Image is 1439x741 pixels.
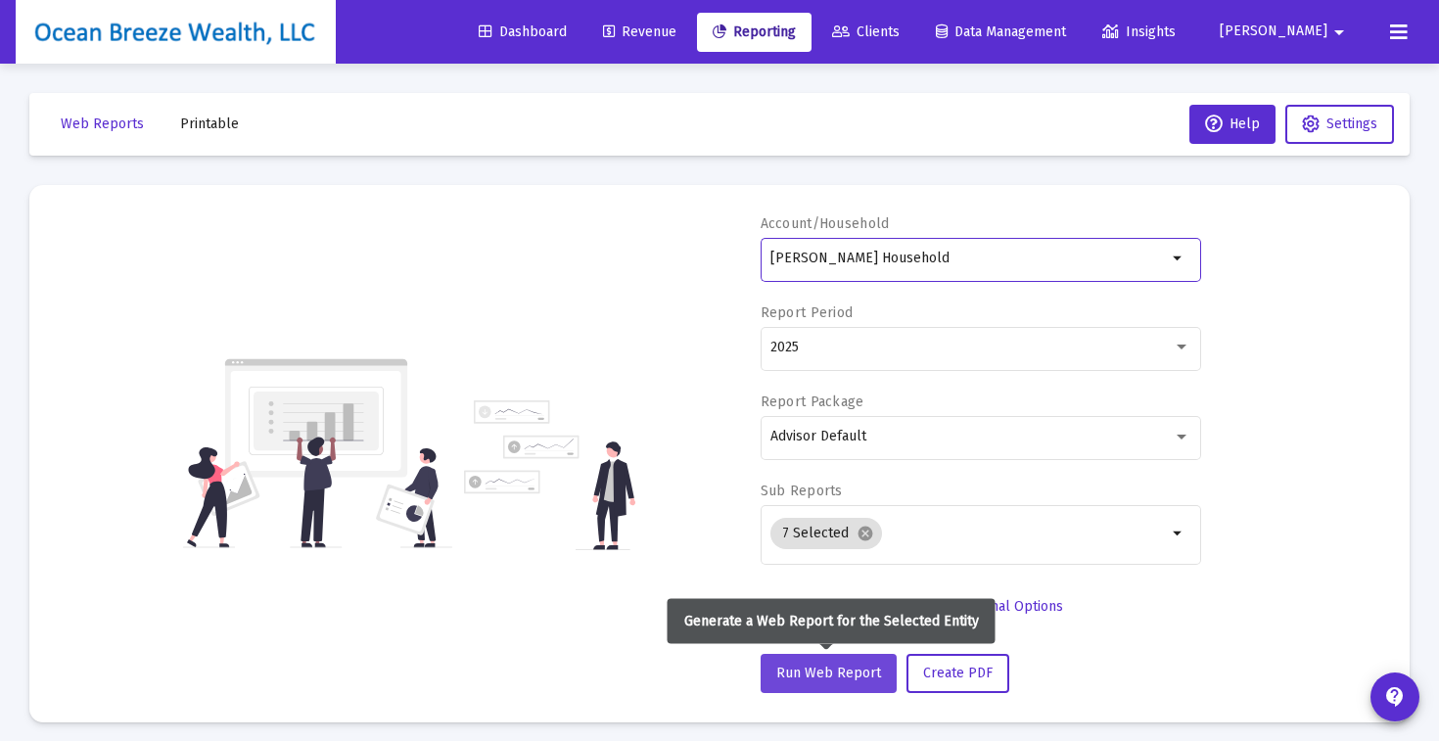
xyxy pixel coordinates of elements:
[183,356,452,550] img: reporting
[906,654,1009,693] button: Create PDF
[770,514,1167,553] mat-chip-list: Selection
[1326,116,1377,132] span: Settings
[936,23,1066,40] span: Data Management
[1189,105,1276,144] button: Help
[1196,12,1374,51] button: [PERSON_NAME]
[180,116,239,132] span: Printable
[761,394,864,410] label: Report Package
[697,13,812,52] a: Reporting
[1167,522,1190,545] mat-icon: arrow_drop_down
[761,483,843,499] label: Sub Reports
[713,23,796,40] span: Reporting
[1285,105,1394,144] button: Settings
[479,23,567,40] span: Dashboard
[776,598,912,615] span: Select Custom Period
[1383,685,1407,709] mat-icon: contact_support
[1167,247,1190,270] mat-icon: arrow_drop_down
[603,23,676,40] span: Revenue
[1205,116,1260,132] span: Help
[464,400,635,550] img: reporting-alt
[832,23,900,40] span: Clients
[816,13,915,52] a: Clients
[164,105,255,144] button: Printable
[1327,13,1351,52] mat-icon: arrow_drop_down
[30,13,321,52] img: Dashboard
[923,665,993,681] span: Create PDF
[770,518,882,549] mat-chip: 7 Selected
[463,13,582,52] a: Dashboard
[1102,23,1176,40] span: Insights
[587,13,692,52] a: Revenue
[770,251,1167,266] input: Search or select an account or household
[761,654,897,693] button: Run Web Report
[1087,13,1191,52] a: Insights
[776,665,881,681] span: Run Web Report
[61,116,144,132] span: Web Reports
[761,304,854,321] label: Report Period
[920,13,1082,52] a: Data Management
[949,598,1063,615] span: Additional Options
[770,428,866,444] span: Advisor Default
[45,105,160,144] button: Web Reports
[857,525,874,542] mat-icon: cancel
[770,339,799,355] span: 2025
[1220,23,1327,40] span: [PERSON_NAME]
[761,215,890,232] label: Account/Household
